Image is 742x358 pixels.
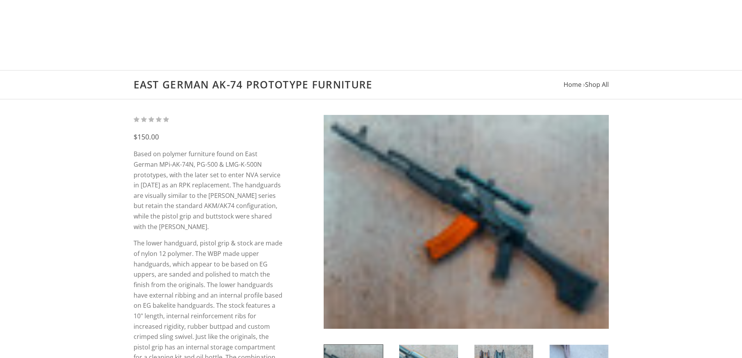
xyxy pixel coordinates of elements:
[585,80,609,89] a: Shop All
[564,80,582,89] a: Home
[324,115,609,329] img: East German AK-74 Prototype Furniture
[134,132,159,141] span: $150.00
[134,78,609,91] h1: East German AK-74 Prototype Furniture
[134,149,283,232] p: Based on polymer furniture found on East German MPi-AK-74N, PG-500 & LMG-K-500N prototypes, with ...
[583,79,609,90] li: ›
